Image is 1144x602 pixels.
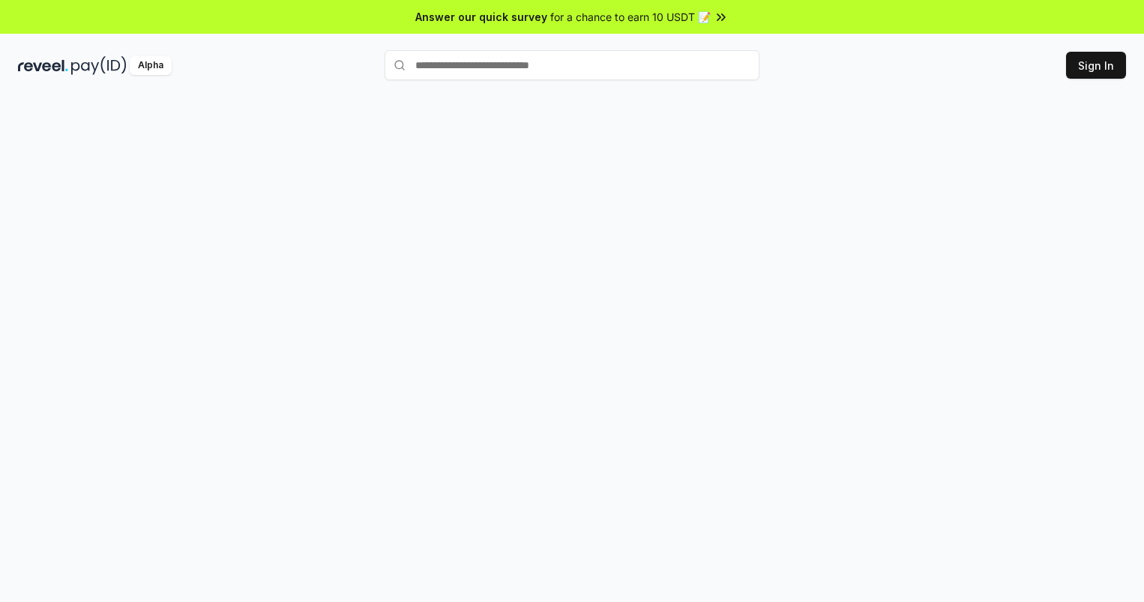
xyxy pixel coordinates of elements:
button: Sign In [1066,52,1126,79]
div: Alpha [130,56,172,75]
img: reveel_dark [18,56,68,75]
span: for a chance to earn 10 USDT 📝 [550,9,711,25]
img: pay_id [71,56,127,75]
span: Answer our quick survey [415,9,547,25]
